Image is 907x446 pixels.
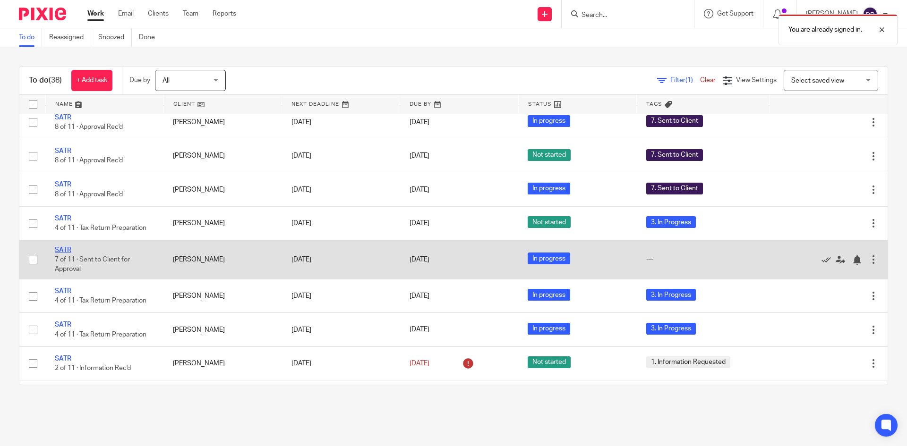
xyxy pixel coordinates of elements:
span: 8 of 11 · Approval Rec'd [55,191,123,198]
img: svg%3E [863,7,878,22]
h1: To do [29,76,62,85]
a: Work [87,9,104,18]
span: 7. Sent to Client [646,115,703,127]
td: [DATE] [282,346,400,380]
a: Email [118,9,134,18]
span: [DATE] [410,327,429,333]
td: [DATE] [282,173,400,206]
span: [DATE] [410,119,429,126]
span: [DATE] [410,152,429,159]
span: 8 of 11 · Approval Rec'd [55,124,123,130]
td: [DATE] [282,313,400,346]
td: [DATE] [282,105,400,139]
span: 4 of 11 · Tax Return Preparation [55,225,146,231]
td: [PERSON_NAME] [163,346,282,380]
a: To do [19,28,42,47]
td: [DATE] [282,207,400,240]
p: Due by [129,76,150,85]
a: Clear [700,77,716,84]
td: [PERSON_NAME] [163,279,282,313]
a: SATR [55,288,71,295]
span: Select saved view [791,77,844,84]
p: You are already signed in. [788,25,862,34]
span: View Settings [736,77,777,84]
td: [DATE] [282,279,400,313]
span: 3. In Progress [646,216,696,228]
a: SATR [55,215,71,222]
span: 3. In Progress [646,323,696,335]
span: In progress [528,183,570,194]
span: In progress [528,252,570,264]
img: Pixie [19,8,66,20]
td: [DATE] [282,139,400,173]
a: Mark as done [821,255,836,264]
td: [PERSON_NAME] [163,240,282,279]
td: [PERSON_NAME] [163,105,282,139]
a: Team [183,9,198,18]
span: Tags [646,101,662,107]
span: [DATE] [410,220,429,227]
span: 7. Sent to Client [646,149,703,161]
span: In progress [528,115,570,127]
span: 4 of 11 · Tax Return Preparation [55,331,146,338]
td: [DATE] [282,240,400,279]
td: [PERSON_NAME] [163,313,282,346]
a: SATR [55,247,71,253]
a: Done [139,28,162,47]
a: SATR [55,181,71,188]
span: 1. Information Requested [646,356,730,368]
span: Not started [528,356,571,368]
a: SATR [55,355,71,362]
span: [DATE] [410,256,429,263]
td: [DATE] [282,380,400,414]
a: Reassigned [49,28,91,47]
td: [PERSON_NAME] [163,139,282,173]
span: 4 of 11 · Tax Return Preparation [55,297,146,304]
span: (1) [685,77,693,84]
span: All [163,77,170,84]
a: SATR [55,148,71,154]
div: --- [646,255,760,264]
span: 3. In Progress [646,289,696,301]
span: 7 of 11 · Sent to Client for Approval [55,256,130,273]
span: [DATE] [410,293,429,299]
td: [PERSON_NAME] [PERSON_NAME] [163,380,282,414]
span: 2 of 11 · Information Rec'd [55,365,131,371]
td: [PERSON_NAME] [163,173,282,206]
a: Reports [213,9,236,18]
span: In progress [528,289,570,301]
span: Not started [528,216,571,228]
span: Filter [670,77,700,84]
a: SATR [55,114,71,121]
td: [PERSON_NAME] [163,207,282,240]
span: [DATE] [410,186,429,193]
span: Not started [528,149,571,161]
a: SATR [55,321,71,328]
a: Snoozed [98,28,132,47]
span: (38) [49,76,62,84]
span: [DATE] [410,360,429,367]
span: In progress [528,323,570,335]
span: 7. Sent to Client [646,183,703,194]
a: Clients [148,9,169,18]
a: + Add task [71,70,112,91]
span: 8 of 11 · Approval Rec'd [55,158,123,164]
